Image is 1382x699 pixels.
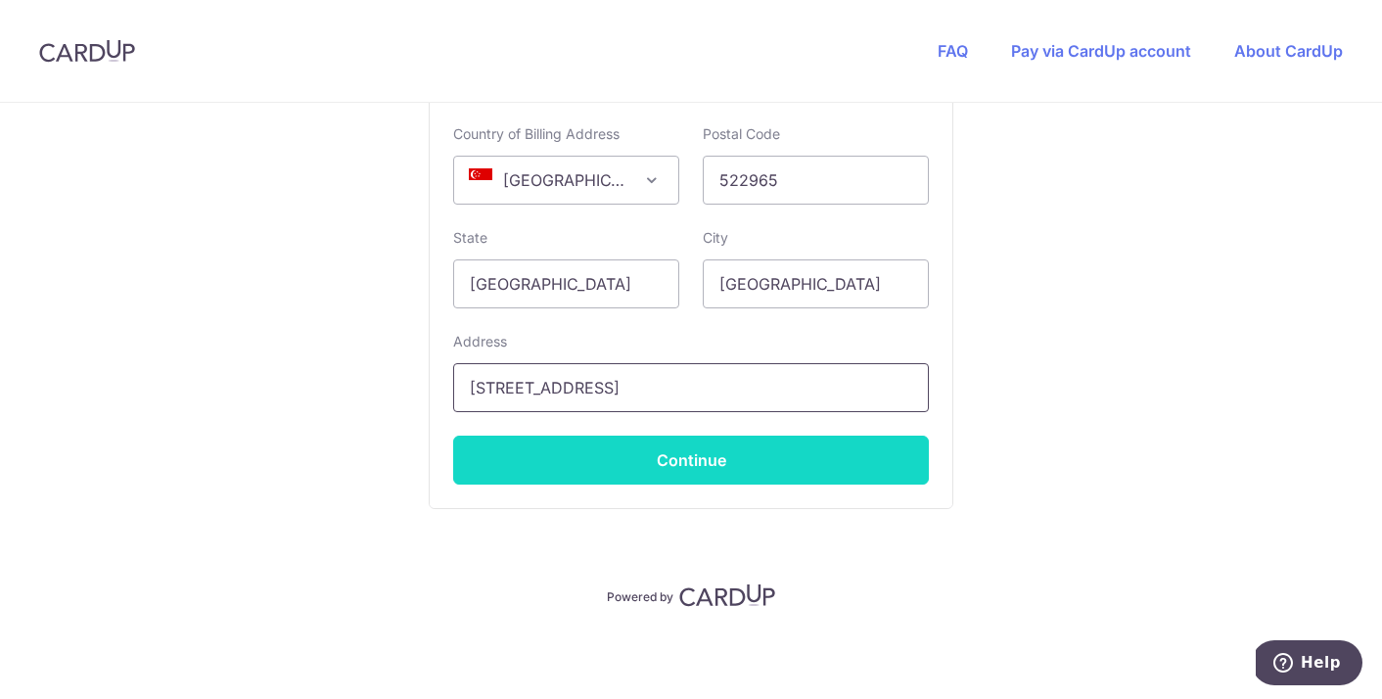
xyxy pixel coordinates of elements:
span: Singapore [453,156,679,205]
label: State [453,228,487,248]
span: Singapore [454,157,678,204]
a: Pay via CardUp account [1011,41,1191,61]
button: Continue [453,436,929,485]
label: City [703,228,728,248]
p: Powered by [607,585,673,605]
a: FAQ [938,41,968,61]
img: CardUp [679,583,775,607]
label: Postal Code [703,124,780,144]
input: Example 123456 [703,156,929,205]
a: About CardUp [1234,41,1343,61]
label: Country of Billing Address [453,124,620,144]
label: Address [453,332,507,351]
iframe: Opens a widget where you can find more information [1256,640,1362,689]
img: CardUp [39,39,135,63]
